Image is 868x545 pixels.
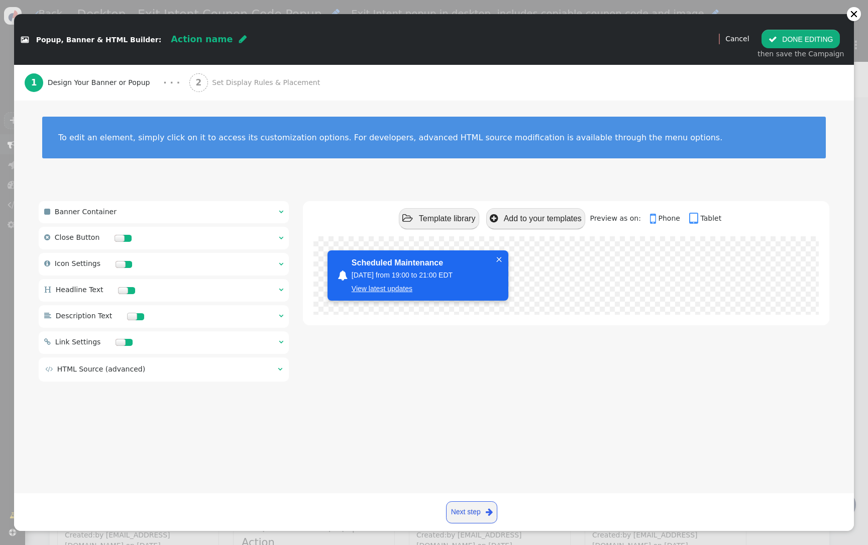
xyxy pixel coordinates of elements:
[45,366,53,373] span: 
[490,214,498,223] span: 
[44,234,50,241] span: 
[279,312,283,319] span: 
[58,133,810,142] div: To edit an element, simply click on it to access its customization options. For developers, advan...
[57,365,145,373] span: HTML Source (advanced)
[689,214,721,222] a: Tablet
[279,234,283,241] span: 
[352,285,412,293] a: View latest updates
[44,208,50,215] span: 
[56,312,113,320] span: Description Text
[338,270,348,281] span: 
[279,286,283,293] span: 
[212,77,324,88] span: Set Display Rules & Placement
[757,49,844,59] div: then save the Campaign
[189,65,343,101] a: 2 Set Display Rules & Placement
[279,208,283,215] span: 
[446,501,497,523] a: Next step
[55,259,100,267] span: Icon Settings
[44,286,51,293] span: 
[402,214,413,223] span: 
[399,208,479,229] button: Template library
[48,77,154,88] span: Design Your Banner or Popup
[25,65,189,101] a: 1 Design Your Banner or Popup · · ·
[171,34,233,44] span: Action name
[36,36,162,44] span: Popup, Banner & HTML Builder:
[352,258,443,267] font: Scheduled Maintenance
[56,286,103,294] span: Headline Text
[195,77,201,87] b: 2
[590,214,647,222] span: Preview as on:
[55,208,117,216] span: Banner Container
[689,212,700,226] span: 
[55,233,99,241] span: Close Button
[44,312,51,319] span: 
[762,30,840,48] button: DONE EDITING
[352,271,453,279] font: [DATE] from 19:00 to 21:00 EDT
[486,208,585,229] button: Add to your templates
[279,338,283,345] span: 
[31,77,37,87] b: 1
[44,338,51,345] span: 
[279,260,283,267] span: 
[44,260,50,267] span: 
[163,76,180,89] div: · · ·
[55,338,101,346] span: Link Settings
[650,214,687,222] a: Phone
[278,366,282,373] span: 
[21,36,29,43] span: 
[486,506,493,518] span: 
[769,35,777,43] span: 
[725,35,749,43] a: Cancel
[239,35,247,44] span: 
[650,212,658,226] span: 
